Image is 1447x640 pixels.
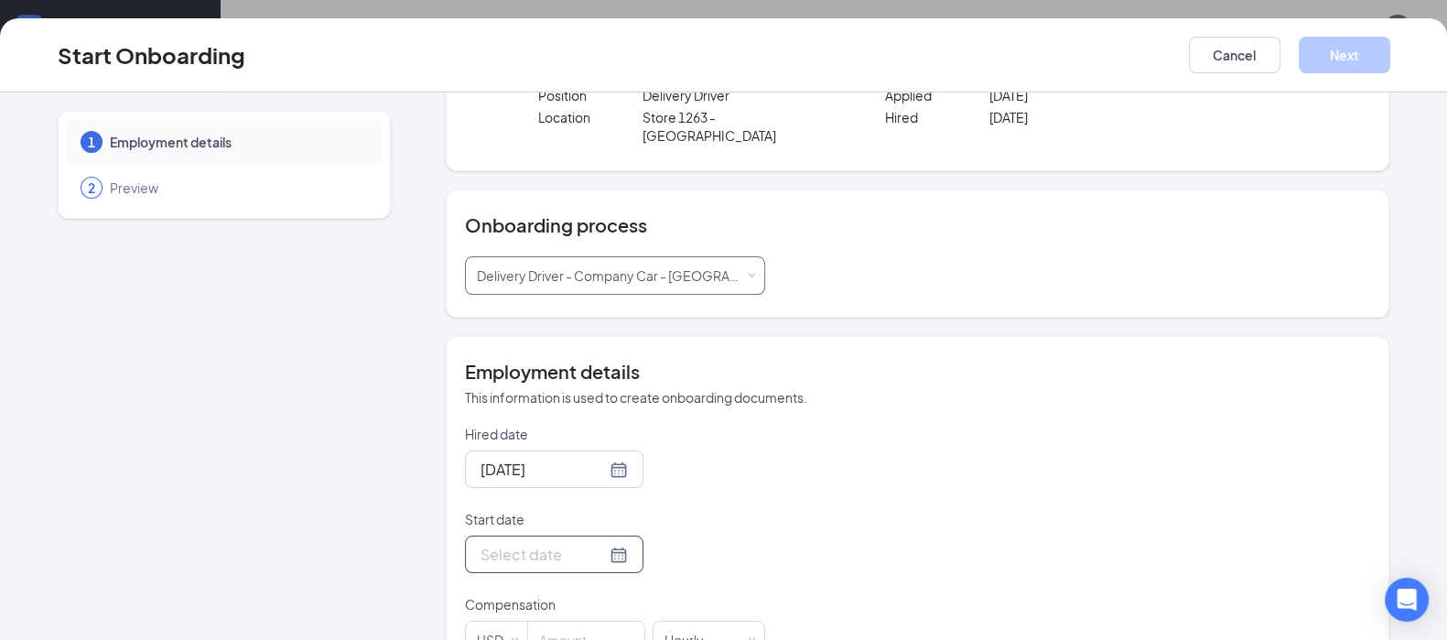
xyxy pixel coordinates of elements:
[477,257,753,294] div: [object Object]
[538,86,643,104] p: Position
[477,267,802,284] span: Delivery Driver - Company Car - [GEOGRAPHIC_DATA]
[465,388,1370,407] p: This information is used to create onboarding documents.
[465,595,765,613] p: Compensation
[88,179,95,197] span: 2
[989,86,1197,104] p: [DATE]
[465,425,765,443] p: Hired date
[643,108,850,145] p: Store 1263 - [GEOGRAPHIC_DATA]
[481,543,606,566] input: Select date
[481,458,606,481] input: Sep 15, 2025
[465,212,1370,238] h4: Onboarding process
[1189,37,1280,73] button: Cancel
[110,179,364,197] span: Preview
[1299,37,1390,73] button: Next
[1385,578,1429,622] div: Open Intercom Messenger
[989,108,1197,126] p: [DATE]
[643,86,850,104] p: Delivery Driver
[885,108,989,126] p: Hired
[538,108,643,126] p: Location
[885,86,989,104] p: Applied
[465,510,765,528] p: Start date
[465,359,1370,385] h4: Employment details
[88,133,95,151] span: 1
[110,133,364,151] span: Employment details
[58,39,245,71] h3: Start Onboarding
